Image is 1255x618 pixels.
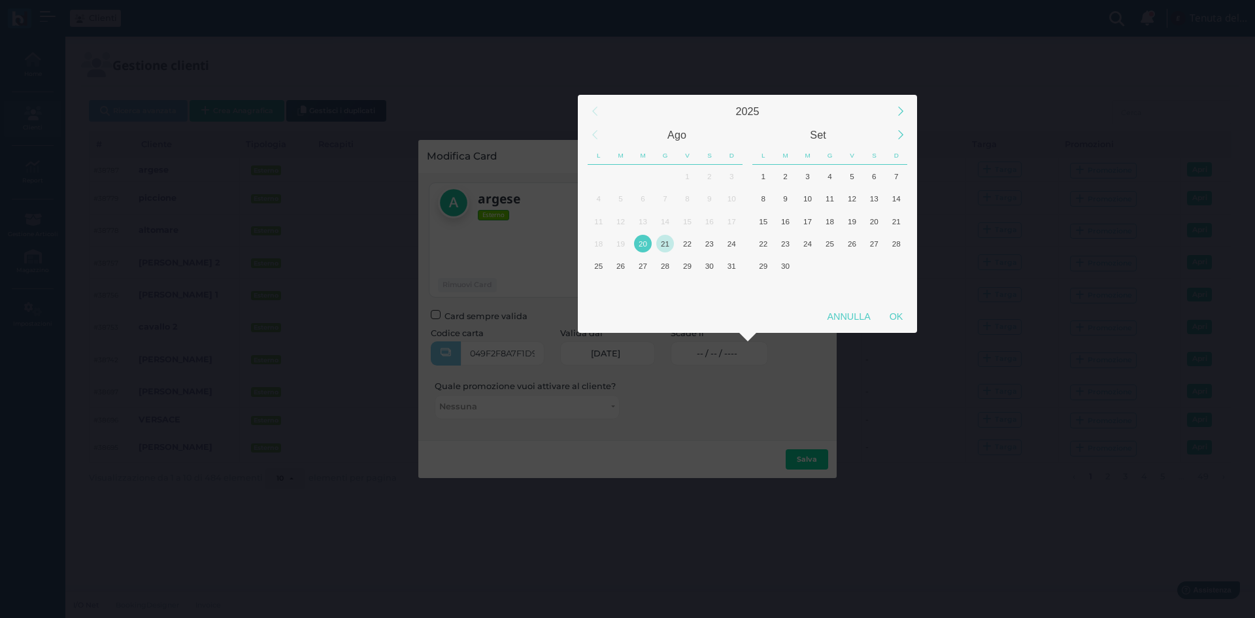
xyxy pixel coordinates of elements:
[588,210,610,232] div: Lunedì, Agosto 11
[863,210,885,232] div: Sabato, Settembre 20
[580,121,609,149] div: Previous Month
[775,232,797,254] div: Martedì, Settembre 23
[863,255,885,277] div: Sabato, Ottobre 4
[821,190,839,207] div: 11
[888,167,905,185] div: 7
[885,165,907,187] div: Domenica, Settembre 7
[720,188,743,210] div: Domenica, Agosto 10
[819,277,841,300] div: Giovedì, Ottobre 9
[885,210,907,232] div: Domenica, Settembre 21
[654,146,677,165] div: Giovedì
[723,190,741,207] div: 10
[612,257,629,275] div: 26
[612,213,629,230] div: 12
[799,213,816,230] div: 17
[775,277,797,300] div: Martedì, Ottobre 7
[698,210,720,232] div: Sabato, Agosto 16
[885,277,907,300] div: Domenica, Ottobre 12
[752,232,775,254] div: Lunedì, Settembre 22
[698,277,720,300] div: Sabato, Settembre 6
[752,146,775,165] div: Lunedì
[698,232,720,254] div: Sabato, Agosto 23
[885,255,907,277] div: Domenica, Ottobre 5
[888,190,905,207] div: 14
[863,277,885,300] div: Sabato, Ottobre 11
[610,232,632,254] div: Martedì, Agosto 19
[701,257,718,275] div: 30
[39,10,86,20] span: Assistenza
[678,257,696,275] div: 29
[698,255,720,277] div: Sabato, Agosto 30
[888,213,905,230] div: 21
[863,165,885,187] div: Sabato, Settembre 6
[723,257,741,275] div: 31
[841,146,863,165] div: Venerdì
[886,121,914,149] div: Next Month
[754,257,772,275] div: 29
[777,257,794,275] div: 30
[632,165,654,187] div: Mercoledì, Luglio 30
[865,213,883,230] div: 20
[777,213,794,230] div: 16
[841,255,863,277] div: Venerdì, Ottobre 3
[754,167,772,185] div: 1
[632,210,654,232] div: Mercoledì, Agosto 13
[752,255,775,277] div: Lunedì, Settembre 29
[588,255,610,277] div: Lunedì, Agosto 25
[590,257,607,275] div: 25
[797,232,819,254] div: Mercoledì, Settembre 24
[752,165,775,187] div: Lunedì, Settembre 1
[723,235,741,252] div: 24
[748,123,889,146] div: Settembre
[797,146,819,165] div: Mercoledì
[821,213,839,230] div: 18
[654,277,677,300] div: Giovedì, Settembre 4
[632,146,654,165] div: Mercoledì
[754,190,772,207] div: 8
[863,146,885,165] div: Sabato
[885,146,907,165] div: Domenica
[865,167,883,185] div: 6
[819,146,841,165] div: Giovedì
[656,190,674,207] div: 7
[656,257,674,275] div: 28
[607,123,748,146] div: Agosto
[677,146,699,165] div: Venerdì
[590,213,607,230] div: 11
[821,235,839,252] div: 25
[720,277,743,300] div: Domenica, Settembre 7
[634,257,652,275] div: 27
[678,235,696,252] div: 22
[841,188,863,210] div: Venerdì, Settembre 12
[723,167,741,185] div: 3
[843,235,861,252] div: 26
[888,235,905,252] div: 28
[797,210,819,232] div: Mercoledì, Settembre 17
[698,165,720,187] div: Sabato, Agosto 2
[841,165,863,187] div: Venerdì, Settembre 5
[775,165,797,187] div: Martedì, Settembre 2
[634,235,652,252] div: 20
[720,255,743,277] div: Domenica, Agosto 31
[701,213,718,230] div: 16
[676,210,698,232] div: Venerdì, Agosto 15
[654,188,677,210] div: Giovedì, Agosto 7
[676,277,698,300] div: Venerdì, Settembre 5
[841,232,863,254] div: Venerdì, Settembre 26
[678,167,696,185] div: 1
[588,146,610,165] div: Lunedì
[818,305,880,328] div: Annulla
[698,146,720,165] div: Sabato
[777,190,794,207] div: 9
[634,190,652,207] div: 6
[752,188,775,210] div: Lunedì, Settembre 8
[632,188,654,210] div: Mercoledì, Agosto 6
[775,255,797,277] div: Martedì, Settembre 30
[723,213,741,230] div: 17
[720,165,743,187] div: Domenica, Agosto 3
[610,210,632,232] div: Martedì, Agosto 12
[819,188,841,210] div: Giovedì, Settembre 11
[656,235,674,252] div: 21
[819,210,841,232] div: Giovedì, Settembre 18
[701,235,718,252] div: 23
